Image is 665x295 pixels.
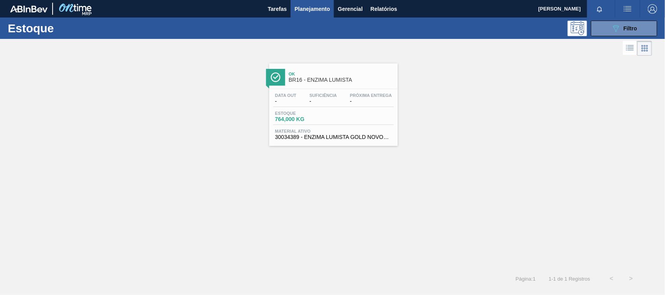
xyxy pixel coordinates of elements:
[275,116,330,122] span: 764,000 KG
[10,5,48,12] img: TNhmsLtSVTkK8tSr43FrP2fwEKptu5GPRR3wAAAABJRU5ErkJggg==
[587,4,612,14] button: Notificações
[263,58,402,146] a: ÍconeOkBR16 - ENZIMA LUMISTAData out-Suficiência-Próxima Entrega-Estoque764,000 KGMaterial ativo3...
[268,4,287,14] span: Tarefas
[516,276,536,282] span: Página : 1
[350,93,392,98] span: Próxima Entrega
[621,269,641,288] button: >
[602,269,621,288] button: <
[271,72,280,82] img: Ícone
[275,134,392,140] span: 30034389 - ENZIMA LUMISTA GOLD NOVONESIS 25KG
[8,24,122,33] h1: Estoque
[637,41,652,56] div: Visão em Cards
[275,98,296,104] span: -
[591,21,657,36] button: Filtro
[295,4,330,14] span: Planejamento
[624,25,637,32] span: Filtro
[289,72,394,76] span: Ok
[547,276,590,282] span: 1 - 1 de 1 Registros
[338,4,363,14] span: Gerencial
[275,111,330,116] span: Estoque
[623,4,632,14] img: userActions
[623,41,637,56] div: Visão em Lista
[568,21,587,36] div: Pogramando: nenhum usuário selecionado
[309,98,337,104] span: -
[309,93,337,98] span: Suficiência
[350,98,392,104] span: -
[289,77,394,83] span: BR16 - ENZIMA LUMISTA
[648,4,657,14] img: Logout
[370,4,397,14] span: Relatórios
[275,129,392,133] span: Material ativo
[275,93,296,98] span: Data out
